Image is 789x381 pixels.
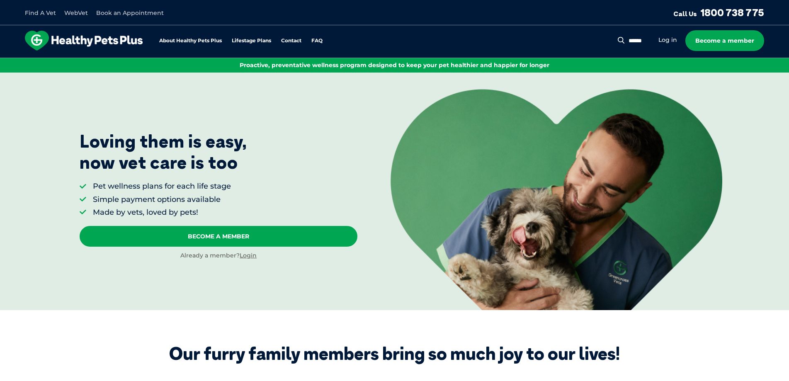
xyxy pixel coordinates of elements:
span: Call Us [673,10,697,18]
a: Become a member [685,30,764,51]
a: Lifestage Plans [232,38,271,44]
a: Call Us1800 738 775 [673,6,764,19]
div: Our furry family members bring so much joy to our lives! [169,343,620,364]
span: Proactive, preventative wellness program designed to keep your pet healthier and happier for longer [240,61,549,69]
a: Log in [658,36,677,44]
a: Find A Vet [25,9,56,17]
a: Book an Appointment [96,9,164,17]
li: Made by vets, loved by pets! [93,207,231,218]
p: Loving them is easy, now vet care is too [80,131,247,173]
img: <p>Loving them is easy, <br /> now vet care is too</p> [391,89,722,310]
button: Search [616,36,626,44]
div: Already a member? [80,252,357,260]
a: Contact [281,38,301,44]
img: hpp-logo [25,31,143,51]
a: Become A Member [80,226,357,247]
a: FAQ [311,38,323,44]
li: Simple payment options available [93,194,231,205]
a: Login [240,252,257,259]
li: Pet wellness plans for each life stage [93,181,231,192]
a: WebVet [64,9,88,17]
a: About Healthy Pets Plus [159,38,222,44]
